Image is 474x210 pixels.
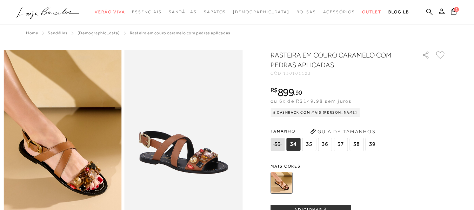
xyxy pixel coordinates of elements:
a: [DEMOGRAPHIC_DATA] [78,31,120,35]
a: categoryNavScreenReaderText [296,6,316,19]
a: SANDÁLIAS [48,31,67,35]
span: Bolsas [296,9,316,14]
a: Home [26,31,38,35]
span: 34 [286,138,300,151]
i: R$ [271,87,278,93]
span: 38 [349,138,363,151]
span: Essenciais [132,9,161,14]
span: Verão Viva [95,9,125,14]
span: ou 6x de R$149,98 sem juros [271,98,352,104]
span: Sapatos [204,9,226,14]
a: noSubCategoriesText [233,6,289,19]
span: 39 [365,138,379,151]
div: CÓD: [271,71,411,75]
a: categoryNavScreenReaderText [204,6,226,19]
button: Guia de Tamanhos [308,126,378,137]
span: BLOG LB [388,9,409,14]
i: , [294,89,302,96]
span: Tamanho [271,126,381,136]
img: RASTEIRA EM COURO CARAMELO COM PEDRAS APLICADAS [271,172,292,194]
span: [DEMOGRAPHIC_DATA] [233,9,289,14]
span: Acessórios [323,9,355,14]
a: categoryNavScreenReaderText [95,6,125,19]
span: 36 [318,138,332,151]
span: 899 [278,86,294,99]
a: categoryNavScreenReaderText [323,6,355,19]
a: categoryNavScreenReaderText [362,6,382,19]
span: 130101123 [283,71,311,76]
a: categoryNavScreenReaderText [132,6,161,19]
div: Cashback com Mais [PERSON_NAME] [271,108,360,117]
h1: RASTEIRA EM COURO CARAMELO COM PEDRAS APLICADAS [271,50,402,70]
span: 33 [271,138,285,151]
span: 35 [302,138,316,151]
span: 90 [295,89,302,96]
span: 1 [454,7,459,12]
span: Mais cores [271,164,446,168]
button: 1 [449,8,459,17]
span: Outlet [362,9,382,14]
a: BLOG LB [388,6,409,19]
span: Sandálias [169,9,197,14]
a: categoryNavScreenReaderText [169,6,197,19]
span: 37 [334,138,348,151]
span: RASTEIRA EM COURO CARAMELO COM PEDRAS APLICADAS [130,31,231,35]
